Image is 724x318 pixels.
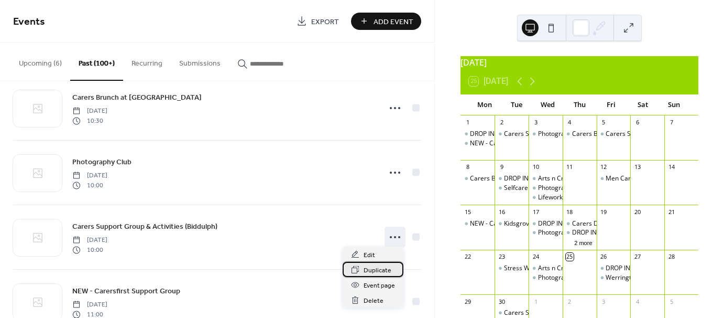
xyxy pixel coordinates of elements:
div: DROP IN - [PERSON_NAME][GEOGRAPHIC_DATA] [538,219,681,228]
span: [DATE] [72,107,107,116]
div: 16 [498,208,506,216]
button: Recurring [123,43,171,80]
div: Selfcare Workshop [495,184,529,193]
div: 4 [633,298,641,305]
div: Photography Club [538,184,590,193]
button: 2 more [570,238,596,247]
div: Arts n Crafts Group [529,174,563,183]
div: Carers Brunch @ Brindley Farm [460,174,495,183]
div: Stress Workshop [504,264,553,273]
span: Events [13,12,45,32]
div: Arts n Crafts Group [529,264,563,273]
span: Carers Support Group & Activities (Biddulph) [72,221,217,232]
span: [DATE] [72,300,107,310]
div: Photography Club [538,273,590,282]
div: 29 [464,298,471,305]
div: Carers Support Group & Activities (Biddulph) [504,130,634,139]
div: 19 [600,208,608,216]
div: 5 [667,298,675,305]
div: DROP IN - Burslem Community Lounge [597,264,631,273]
a: Carers Brunch at [GEOGRAPHIC_DATA] [72,91,202,103]
div: Stress Workshop [495,264,529,273]
div: Tue [500,94,532,115]
div: 28 [667,253,675,261]
div: 2 [498,119,506,126]
span: 10:00 [72,245,107,255]
div: NEW - Carersfirst Support Group [460,219,495,228]
a: Carers Support Group & Activities (Biddulph) [72,220,217,232]
button: Add Event [351,13,421,30]
div: 2 [566,298,574,305]
div: Carers Brunch at Olive Tree Cafe [563,130,597,139]
div: 20 [633,208,641,216]
div: 10 [532,163,540,171]
div: Mon [469,94,500,115]
span: Carers Brunch at [GEOGRAPHIC_DATA] [72,92,202,103]
div: DROP IN - Baddeley Green Community Lounge [460,130,495,139]
div: Sun [659,94,690,115]
div: DROP IN - [PERSON_NAME][GEOGRAPHIC_DATA] [504,174,646,183]
div: DROP IN - Fegg Hayes Community Lounge [495,174,529,183]
div: Photography Club [529,130,563,139]
div: Men Care 2 [606,174,640,183]
button: Past (100+) [70,43,123,81]
div: 11 [566,163,574,171]
div: Lifeworks Carer Group [529,193,563,202]
div: 30 [498,298,506,305]
div: [DATE] [460,56,698,69]
div: 14 [667,163,675,171]
div: 3 [532,119,540,126]
div: 25 [566,253,574,261]
div: Thu [564,94,595,115]
span: [DATE] [72,171,107,181]
div: Kidsgrove Carers Support Group [504,219,599,228]
div: Arts n Crafts Group [538,174,595,183]
a: Export [289,13,347,30]
span: Delete [364,295,383,306]
div: Carers Support Group - Meir Primary Care Centre - Room 18 [597,130,631,139]
div: 12 [600,163,608,171]
div: DROP IN - [PERSON_NAME][GEOGRAPHIC_DATA] [572,228,715,237]
div: NEW - Carersfirst Support Group [470,139,565,148]
div: Arts n Crafts Group [538,264,595,273]
div: Lifeworks Carer Group [538,193,604,202]
div: Kidsgrove Carers Support Group [495,219,529,228]
div: Carers Brunch @ [PERSON_NAME][GEOGRAPHIC_DATA] [470,174,634,183]
div: 24 [532,253,540,261]
div: Carers Support Group Hempstalls [504,309,603,317]
button: Submissions [171,43,229,80]
span: Duplicate [364,265,391,276]
div: 23 [498,253,506,261]
span: NEW - Carersfirst Support Group [72,286,180,297]
div: Fri [595,94,627,115]
div: Photography Club [529,228,563,237]
div: 8 [464,163,471,171]
div: DROP IN - [GEOGRAPHIC_DATA] [470,130,563,139]
div: Carers Drop In - [GEOGRAPHIC_DATA] [572,219,684,228]
div: 1 [532,298,540,305]
div: 21 [667,208,675,216]
span: Export [311,16,339,27]
div: Carers Brunch at [GEOGRAPHIC_DATA] [572,130,687,139]
div: DROP IN - Fenton Community Lounge [563,228,597,237]
span: Event page [364,280,395,291]
div: DROP IN - Abbey Hulton Community Lounge [529,219,563,228]
div: 27 [633,253,641,261]
span: 10:00 [72,181,107,190]
div: 13 [633,163,641,171]
span: Edit [364,250,375,261]
div: 9 [498,163,506,171]
div: 26 [600,253,608,261]
div: Men Care 2 [597,174,631,183]
div: 15 [464,208,471,216]
div: Sat [627,94,658,115]
div: Photography Club [538,130,590,139]
div: NEW - Carersfirst Support Group [460,139,495,148]
div: Carers Drop In - Trent House [563,219,597,228]
div: 6 [633,119,641,126]
div: 18 [566,208,574,216]
div: Carers Support Group Hempstalls [495,309,529,317]
div: 7 [667,119,675,126]
a: NEW - Carersfirst Support Group [72,285,180,297]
